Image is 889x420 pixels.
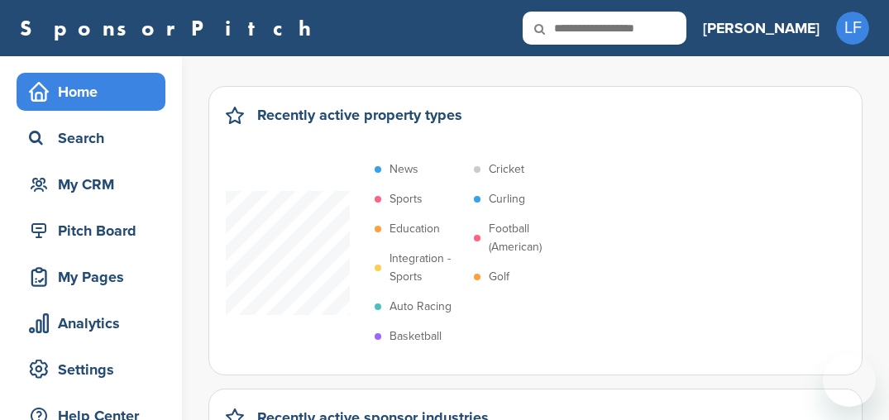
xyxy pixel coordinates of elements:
[17,212,165,250] a: Pitch Board
[17,73,165,111] a: Home
[489,190,525,208] p: Curling
[489,160,524,179] p: Cricket
[390,220,440,238] p: Education
[20,17,322,39] a: SponsorPitch
[17,258,165,296] a: My Pages
[25,355,165,384] div: Settings
[17,351,165,389] a: Settings
[703,17,820,40] h3: [PERSON_NAME]
[25,308,165,338] div: Analytics
[25,169,165,199] div: My CRM
[823,354,876,407] iframe: Button to launch messaging window
[703,10,820,46] a: [PERSON_NAME]
[390,327,442,346] p: Basketball
[17,304,165,342] a: Analytics
[257,103,462,126] h2: Recently active property types
[489,268,509,286] p: Golf
[25,77,165,107] div: Home
[489,220,565,256] p: Football (American)
[390,160,418,179] p: News
[17,165,165,203] a: My CRM
[25,123,165,153] div: Search
[17,119,165,157] a: Search
[390,250,466,286] p: Integration - Sports
[25,262,165,292] div: My Pages
[836,12,869,45] span: LF
[25,216,165,246] div: Pitch Board
[390,298,452,316] p: Auto Racing
[390,190,423,208] p: Sports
